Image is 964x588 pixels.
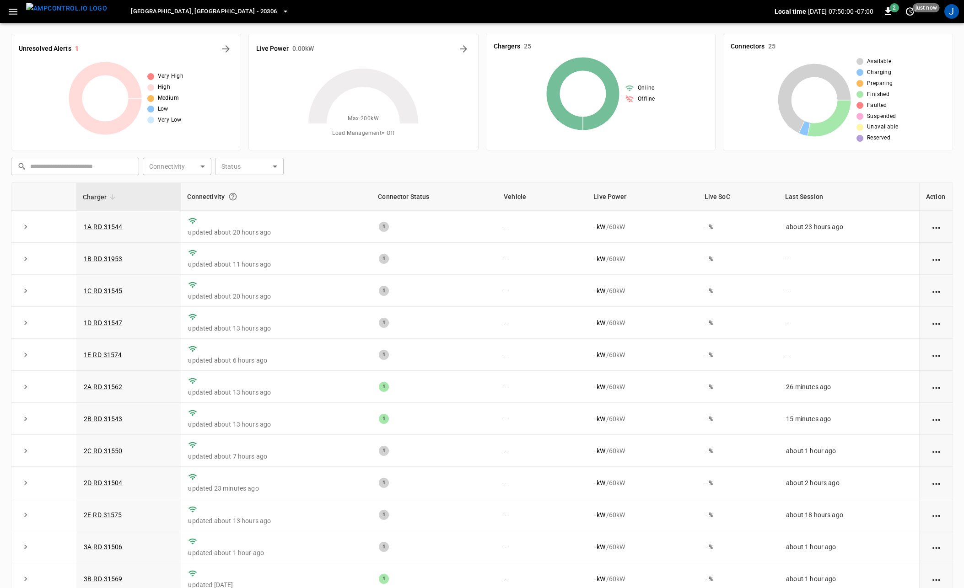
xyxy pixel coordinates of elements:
h6: 0.00 kW [292,44,314,54]
div: / 60 kW [594,318,690,327]
div: action cell options [931,542,942,551]
td: - % [698,243,779,275]
a: 1E-RD-31574 [84,351,122,358]
div: action cell options [931,222,942,231]
span: Faulted [867,101,887,110]
span: Charging [867,68,891,77]
div: / 60 kW [594,382,690,391]
p: - kW [594,414,605,423]
button: expand row [19,508,32,522]
div: action cell options [931,382,942,391]
div: / 60 kW [594,510,690,519]
div: / 60 kW [594,286,690,295]
img: ampcontrol.io logo [26,3,107,14]
p: updated about 6 hours ago [188,356,364,365]
p: - kW [594,542,605,551]
span: Medium [158,94,179,103]
div: action cell options [931,478,942,487]
p: - kW [594,318,605,327]
p: updated 23 minutes ago [188,484,364,493]
th: Connector Status [372,183,497,211]
div: 1 [379,222,389,232]
td: - % [698,403,779,435]
span: Available [867,57,892,66]
p: updated about 13 hours ago [188,324,364,333]
td: - [497,339,587,371]
button: expand row [19,476,32,490]
td: - % [698,435,779,467]
a: 1A-RD-31544 [84,223,123,230]
p: updated about 11 hours ago [188,260,364,269]
span: 2 [890,3,899,12]
button: expand row [19,412,32,426]
div: 1 [379,478,389,488]
span: Max. 200 kW [348,114,379,123]
div: 1 [379,510,389,520]
div: Connectivity [187,188,365,205]
span: just now [913,3,940,12]
p: - kW [594,510,605,519]
th: Live Power [587,183,698,211]
p: updated about 20 hours ago [188,228,364,237]
td: - % [698,211,779,243]
td: - [497,307,587,339]
span: Very High [158,72,184,81]
td: - % [698,499,779,531]
h6: 25 [768,42,776,52]
button: All Alerts [219,42,233,56]
div: action cell options [931,446,942,455]
td: 26 minutes ago [779,371,919,403]
button: expand row [19,572,32,586]
p: - kW [594,446,605,455]
div: / 60 kW [594,542,690,551]
p: - kW [594,382,605,391]
h6: Chargers [494,42,521,52]
td: 15 minutes ago [779,403,919,435]
div: action cell options [931,510,942,519]
p: - kW [594,254,605,263]
h6: Unresolved Alerts [19,44,71,54]
p: updated about 13 hours ago [188,516,364,525]
div: 1 [379,414,389,424]
span: Suspended [867,112,896,121]
div: 1 [379,574,389,584]
div: 1 [379,318,389,328]
th: Last Session [779,183,919,211]
div: action cell options [931,286,942,295]
span: Low [158,105,168,114]
td: - [497,531,587,563]
th: Action [919,183,953,211]
button: expand row [19,444,32,458]
h6: Connectors [731,42,765,52]
span: Finished [867,90,889,99]
td: - [779,243,919,275]
td: - [497,403,587,435]
button: expand row [19,284,32,298]
p: [DATE] 07:50:00 -07:00 [808,7,873,16]
td: - [779,307,919,339]
div: / 60 kW [594,478,690,487]
div: action cell options [931,350,942,359]
button: expand row [19,540,32,554]
button: expand row [19,380,32,394]
span: Online [638,84,654,93]
td: - % [698,275,779,307]
button: expand row [19,348,32,362]
p: - kW [594,222,605,231]
div: / 60 kW [594,414,690,423]
div: / 60 kW [594,446,690,455]
span: Reserved [867,134,890,143]
a: 2A-RD-31562 [84,383,123,390]
a: 3B-RD-31569 [84,575,123,583]
p: updated about 13 hours ago [188,420,364,429]
button: expand row [19,316,32,330]
span: [GEOGRAPHIC_DATA], [GEOGRAPHIC_DATA] - 20306 [131,6,277,17]
a: 1C-RD-31545 [84,287,123,294]
p: updated about 7 hours ago [188,452,364,461]
div: 1 [379,286,389,296]
p: - kW [594,350,605,359]
th: Vehicle [497,183,587,211]
th: Live SoC [698,183,779,211]
td: about 23 hours ago [779,211,919,243]
a: 2C-RD-31550 [84,447,123,454]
